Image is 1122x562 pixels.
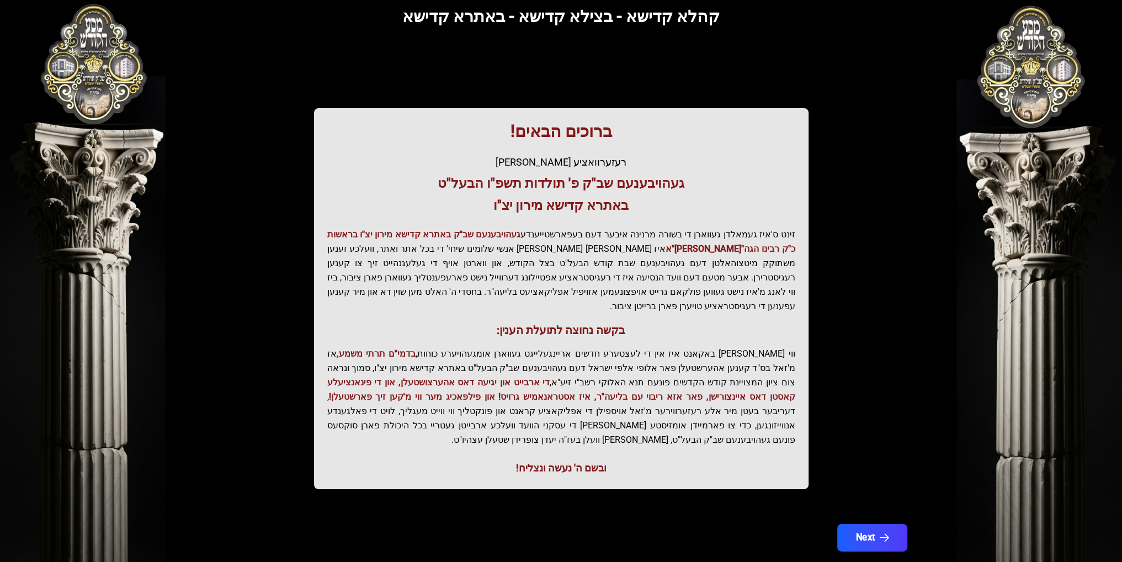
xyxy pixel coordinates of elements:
p: זינט ס'איז געמאלדן געווארן די בשורה מרנינה איבער דעם בעפארשטייענדע איז [PERSON_NAME] [PERSON_NAME... [327,227,795,314]
span: בדמי"ם תרתי משמע, [337,348,416,359]
span: קהלא קדישא - בצילא קדישא - באתרא קדישא [402,7,720,26]
div: רעזערוואציע [PERSON_NAME] [327,155,795,170]
h3: בקשה נחוצה לתועלת הענין: [327,322,795,338]
span: געהויבענעם שב"ק באתרא קדישא מירון יצ"ו בראשות כ"ק רבינו הגה"[PERSON_NAME]"א [327,229,795,254]
button: Next [837,524,907,552]
div: ובשם ה' נעשה ונצליח! [327,460,795,476]
p: ווי [PERSON_NAME] באקאנט איז אין די לעצטערע חדשים אריינגעלייגט געווארן אומגעהויערע כוחות, אז מ'זא... [327,347,795,447]
h3: באתרא קדישא מירון יצ"ו [327,197,795,214]
h3: געהויבענעם שב"ק פ' תולדות תשפ"ו הבעל"ט [327,174,795,192]
h1: ברוכים הבאים! [327,121,795,141]
span: די ארבייט און יגיעה דאס אהערצושטעלן, און די פינאנציעלע קאסטן דאס איינצורישן, פאר אזא ריבוי עם בלי... [327,377,795,402]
